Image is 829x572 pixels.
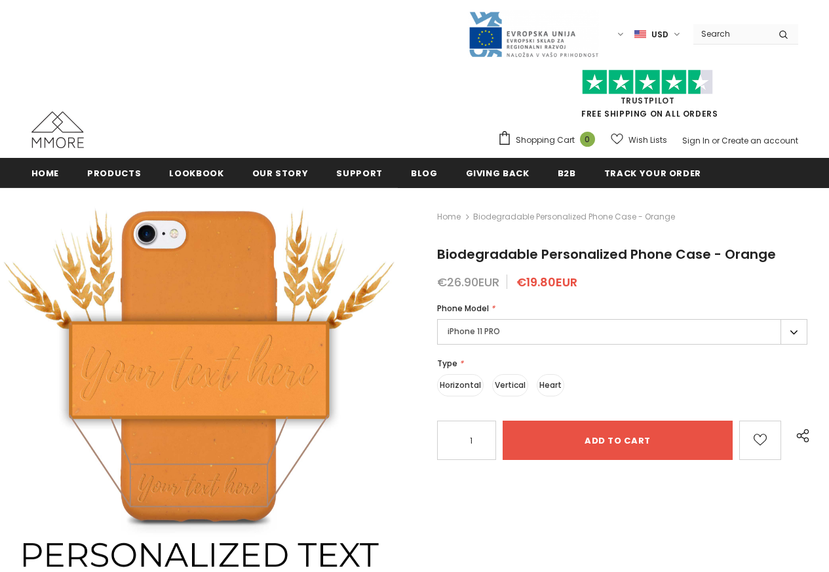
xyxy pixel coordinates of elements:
[712,135,720,146] span: or
[31,167,60,180] span: Home
[468,10,599,58] img: Javni Razpis
[437,245,776,263] span: Biodegradable Personalized Phone Case - Orange
[611,128,667,151] a: Wish Lists
[87,158,141,187] a: Products
[336,167,383,180] span: support
[628,134,667,147] span: Wish Lists
[437,209,461,225] a: Home
[437,374,484,396] label: Horizontal
[492,374,528,396] label: Vertical
[537,374,564,396] label: Heart
[558,167,576,180] span: B2B
[634,29,646,40] img: USD
[558,158,576,187] a: B2B
[31,158,60,187] a: Home
[503,421,733,460] input: Add to cart
[411,158,438,187] a: Blog
[466,158,530,187] a: Giving back
[682,135,710,146] a: Sign In
[336,158,383,187] a: support
[722,135,798,146] a: Create an account
[497,130,602,150] a: Shopping Cart 0
[497,75,798,119] span: FREE SHIPPING ON ALL ORDERS
[437,303,489,314] span: Phone Model
[473,209,675,225] span: Biodegradable Personalized Phone Case - Orange
[516,134,575,147] span: Shopping Cart
[252,167,309,180] span: Our Story
[621,95,675,106] a: Trustpilot
[252,158,309,187] a: Our Story
[87,167,141,180] span: Products
[169,158,223,187] a: Lookbook
[437,274,499,290] span: €26.90EUR
[604,158,701,187] a: Track your order
[516,274,577,290] span: €19.80EUR
[651,28,668,41] span: USD
[466,167,530,180] span: Giving back
[582,69,713,95] img: Trust Pilot Stars
[437,319,807,345] label: iPhone 11 PRO
[580,132,595,147] span: 0
[468,28,599,39] a: Javni Razpis
[411,167,438,180] span: Blog
[31,111,84,148] img: MMORE Cases
[437,358,457,369] span: Type
[693,24,769,43] input: Search Site
[604,167,701,180] span: Track your order
[169,167,223,180] span: Lookbook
